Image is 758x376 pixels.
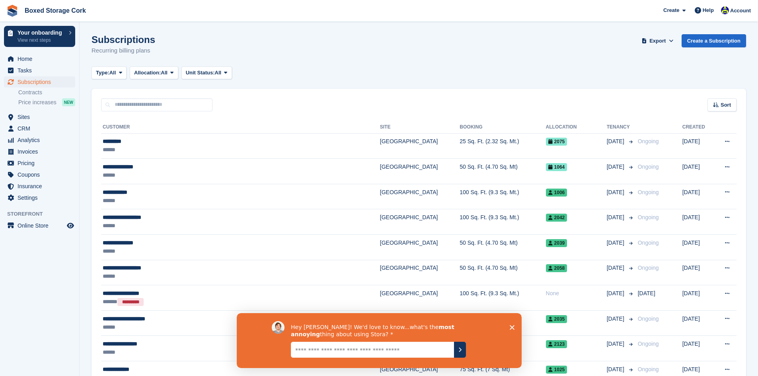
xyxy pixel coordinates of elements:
[640,34,675,47] button: Export
[380,159,460,184] td: [GEOGRAPHIC_DATA]
[607,289,626,298] span: [DATE]
[638,189,659,195] span: Ongoing
[134,69,161,77] span: Allocation:
[380,133,460,159] td: [GEOGRAPHIC_DATA]
[18,123,65,134] span: CRM
[638,316,659,322] span: Ongoing
[92,34,155,45] h1: Subscriptions
[186,69,215,77] span: Unit Status:
[101,121,380,134] th: Customer
[18,146,65,157] span: Invoices
[638,164,659,170] span: Ongoing
[607,188,626,197] span: [DATE]
[607,213,626,222] span: [DATE]
[721,101,731,109] span: Sort
[7,210,79,218] span: Storefront
[18,134,65,146] span: Analytics
[18,169,65,180] span: Coupons
[682,285,714,311] td: [DATE]
[703,6,714,14] span: Help
[546,366,567,374] span: 1025
[4,123,75,134] a: menu
[380,121,460,134] th: Site
[66,221,75,230] a: Preview store
[607,137,626,146] span: [DATE]
[546,214,567,222] span: 2042
[380,285,460,311] td: [GEOGRAPHIC_DATA]
[18,30,65,35] p: Your onboarding
[607,239,626,247] span: [DATE]
[4,76,75,88] a: menu
[96,69,109,77] span: Type:
[682,336,714,361] td: [DATE]
[4,146,75,157] a: menu
[607,264,626,272] span: [DATE]
[460,235,546,260] td: 50 Sq. Ft. (4.70 Sq. Mt)
[18,220,65,231] span: Online Store
[62,98,75,106] div: NEW
[18,65,65,76] span: Tasks
[109,69,116,77] span: All
[6,5,18,17] img: stora-icon-8386f47178a22dfd0bd8f6a31ec36ba5ce8667c1dd55bd0f319d3a0aa187defe.svg
[18,53,65,64] span: Home
[4,181,75,192] a: menu
[546,264,567,272] span: 2058
[18,98,75,107] a: Price increases NEW
[92,46,155,55] p: Recurring billing plans
[380,260,460,285] td: [GEOGRAPHIC_DATA]
[546,239,567,247] span: 2039
[460,209,546,235] td: 100 Sq. Ft. (9.3 Sq. Mt.)
[4,220,75,231] a: menu
[638,240,659,246] span: Ongoing
[4,192,75,203] a: menu
[460,184,546,209] td: 100 Sq. Ft. (9.3 Sq. Mt.)
[18,181,65,192] span: Insurance
[546,340,567,348] span: 2123
[638,138,659,144] span: Ongoing
[18,89,75,96] a: Contracts
[181,66,232,80] button: Unit Status: All
[4,65,75,76] a: menu
[130,66,178,80] button: Allocation: All
[92,66,127,80] button: Type: All
[460,310,546,336] td: 75 Sq. Ft. (7 Sq. Mt)
[721,6,729,14] img: Vincent
[682,184,714,209] td: [DATE]
[682,260,714,285] td: [DATE]
[682,159,714,184] td: [DATE]
[4,134,75,146] a: menu
[18,111,65,123] span: Sites
[546,315,567,323] span: 2035
[380,184,460,209] td: [GEOGRAPHIC_DATA]
[237,313,522,368] iframe: Survey by David from Stora
[682,34,746,47] a: Create a Subscription
[460,159,546,184] td: 50 Sq. Ft. (4.70 Sq. Mt)
[4,111,75,123] a: menu
[460,133,546,159] td: 25 Sq. Ft. (2.32 Sq. Mt.)
[649,37,666,45] span: Export
[21,4,89,17] a: Boxed Storage Cork
[460,285,546,311] td: 100 Sq. Ft. (9.3 Sq. Mt.)
[607,163,626,171] span: [DATE]
[460,260,546,285] td: 50 Sq. Ft. (4.70 Sq. Mt)
[380,209,460,235] td: [GEOGRAPHIC_DATA]
[607,315,626,323] span: [DATE]
[682,133,714,159] td: [DATE]
[18,37,65,44] p: View next steps
[4,26,75,47] a: Your onboarding View next steps
[18,76,65,88] span: Subscriptions
[682,310,714,336] td: [DATE]
[4,158,75,169] a: menu
[546,138,567,146] span: 2075
[638,341,659,347] span: Ongoing
[546,189,567,197] span: 1006
[607,121,635,134] th: Tenancy
[607,340,626,348] span: [DATE]
[215,69,222,77] span: All
[546,163,567,171] span: 1064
